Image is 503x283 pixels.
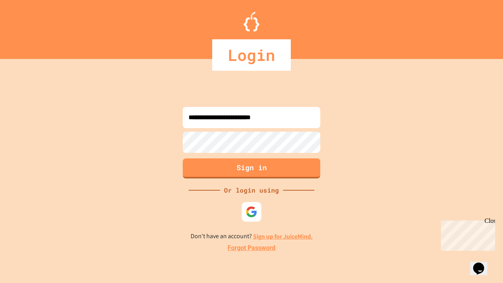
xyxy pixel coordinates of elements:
img: google-icon.svg [246,206,257,218]
p: Don't have an account? [191,232,313,241]
div: Chat with us now!Close [3,3,54,50]
a: Sign up for JuiceMind. [253,232,313,241]
button: Sign in [183,158,320,178]
a: Forgot Password [228,243,275,253]
iframe: chat widget [470,252,495,275]
div: Login [212,39,291,71]
img: Logo.svg [244,12,259,31]
div: Or login using [220,186,283,195]
iframe: chat widget [438,217,495,251]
